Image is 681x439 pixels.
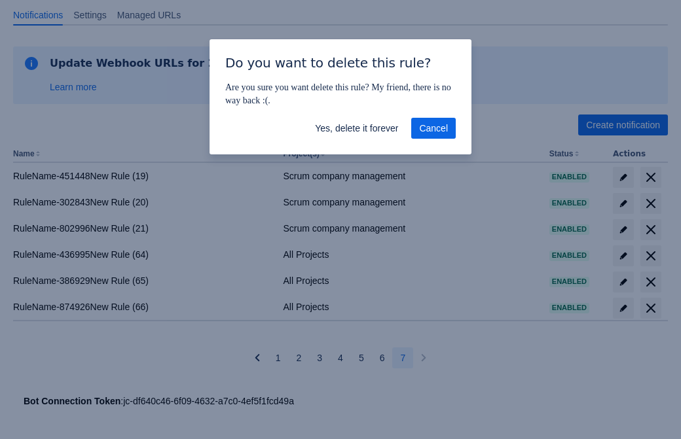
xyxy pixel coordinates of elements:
[419,118,448,139] span: Cancel
[225,55,431,71] span: Do you want to delete this rule?
[411,118,456,139] button: Cancel
[307,118,406,139] button: Yes, delete it forever
[225,81,456,107] p: Are you sure you want delete this rule? My friend, there is no way back :(.
[315,118,398,139] span: Yes, delete it forever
